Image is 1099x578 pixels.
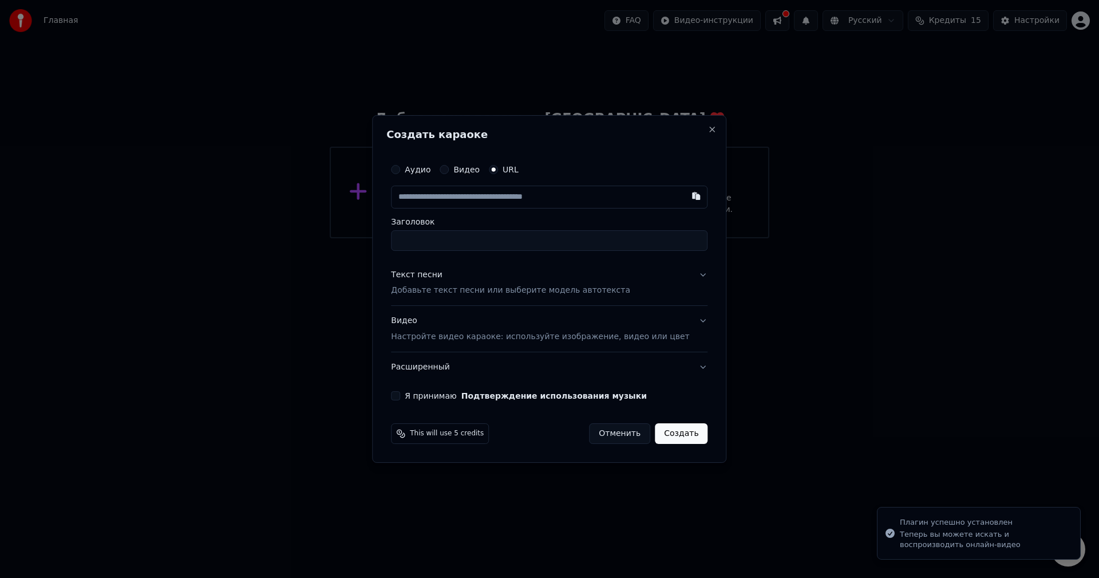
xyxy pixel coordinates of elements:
label: URL [503,166,519,174]
button: Расширенный [391,352,707,382]
p: Добавьте текст песни или выберите модель автотекста [391,285,630,297]
div: Видео [391,316,689,343]
h2: Создать караоке [386,129,712,140]
label: Заголовок [391,218,707,226]
button: Я принимаю [461,392,647,400]
button: ВидеоНастройте видео караоке: используйте изображение, видео или цвет [391,306,707,352]
button: Отменить [589,423,650,444]
button: Текст песниДобавьте текст песни или выберите модель автотекста [391,260,707,306]
button: Создать [655,423,707,444]
p: Настройте видео караоке: используйте изображение, видео или цвет [391,331,689,343]
span: This will use 5 credits [410,429,484,438]
label: Аудио [405,166,430,174]
label: Видео [453,166,480,174]
div: Текст песни [391,269,442,281]
label: Я принимаю [405,392,647,400]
